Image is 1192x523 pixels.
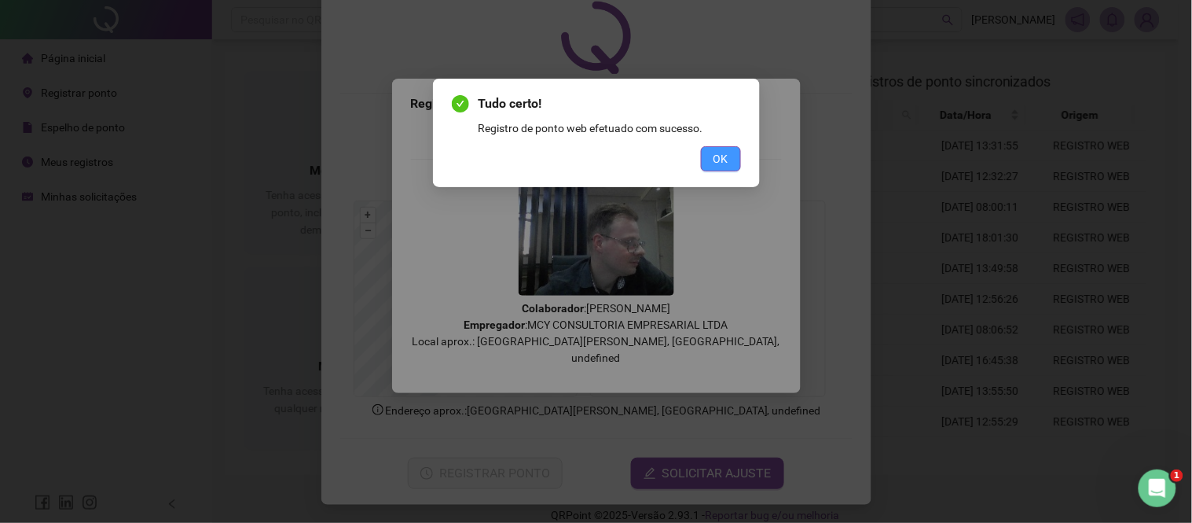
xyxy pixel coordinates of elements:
[1139,470,1176,507] iframe: Intercom live chat
[713,150,728,168] span: OK
[479,94,741,113] span: Tudo certo!
[452,95,469,112] span: check-circle
[701,146,741,171] button: OK
[479,120,741,137] div: Registro de ponto web efetuado com sucesso.
[1171,470,1183,482] span: 1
